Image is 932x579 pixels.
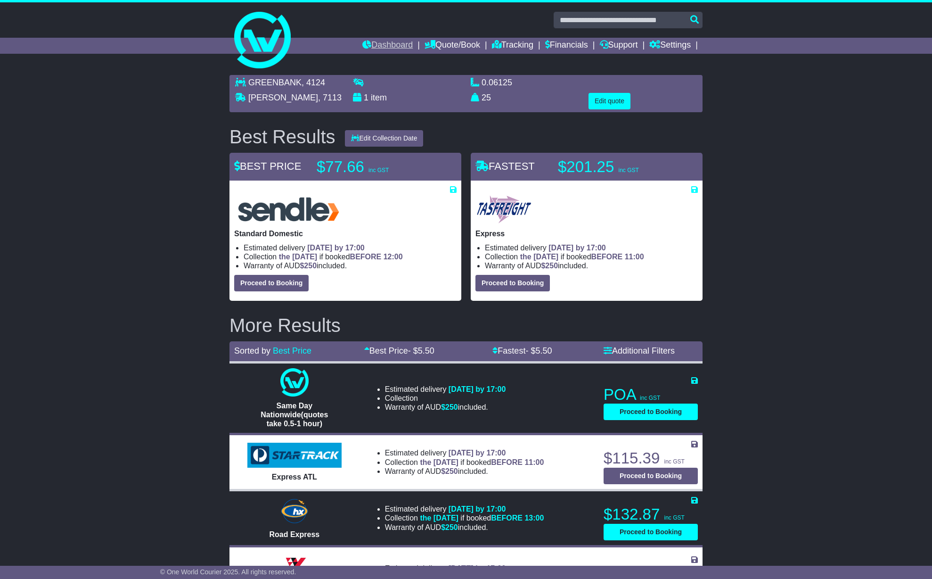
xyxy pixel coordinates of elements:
[234,194,343,224] img: Sendle: Standard Domestic
[618,167,638,174] span: inc GST
[600,38,638,54] a: Support
[649,38,691,54] a: Settings
[541,262,558,270] span: $
[368,167,389,174] span: inc GST
[441,523,458,531] span: $
[279,497,310,525] img: Hunter Express: Road Express
[420,458,544,466] span: if booked
[664,458,684,465] span: inc GST
[304,262,317,270] span: 250
[604,346,675,356] a: Additional Filters
[625,253,644,261] span: 11:00
[385,467,544,476] li: Warranty of AUD included.
[425,38,480,54] a: Quote/Book
[589,93,630,109] button: Edit quote
[664,514,684,521] span: inc GST
[449,449,506,457] span: [DATE] by 17:00
[279,253,403,261] span: if booked
[385,523,544,532] li: Warranty of AUD included.
[317,157,434,176] p: $77.66
[445,467,458,475] span: 250
[545,38,588,54] a: Financials
[248,93,318,102] span: [PERSON_NAME]
[420,458,458,466] span: the [DATE]
[491,458,523,466] span: BEFORE
[491,514,523,522] span: BEFORE
[385,505,544,513] li: Estimated delivery
[545,262,558,270] span: 250
[524,514,544,522] span: 13:00
[385,458,544,467] li: Collection
[247,443,342,468] img: StarTrack: Express ATL
[385,403,506,412] li: Warranty of AUD included.
[261,402,328,428] span: Same Day Nationwide(quotes take 0.5-1 hour)
[234,275,309,291] button: Proceed to Booking
[318,93,342,102] span: , 7113
[492,38,533,54] a: Tracking
[364,93,368,102] span: 1
[485,243,698,252] li: Estimated delivery
[441,467,458,475] span: $
[385,564,506,573] li: Estimated delivery
[384,253,403,261] span: 12:00
[604,524,698,540] button: Proceed to Booking
[604,468,698,484] button: Proceed to Booking
[280,368,309,397] img: One World Courier: Same Day Nationwide(quotes take 0.5-1 hour)
[244,243,457,252] li: Estimated delivery
[520,253,644,261] span: if booked
[371,93,387,102] span: item
[234,229,457,238] p: Standard Domestic
[485,261,698,270] li: Warranty of AUD included.
[604,449,698,468] p: $115.39
[248,78,302,87] span: GREENBANK
[420,514,544,522] span: if booked
[482,93,491,102] span: 25
[362,38,413,54] a: Dashboard
[525,346,552,356] span: - $
[524,458,544,466] span: 11:00
[350,253,382,261] span: BEFORE
[492,346,552,356] a: Fastest- $5.50
[385,513,544,522] li: Collection
[520,253,558,261] span: the [DATE]
[418,346,434,356] span: 5.50
[234,346,270,356] span: Sorted by
[307,244,365,252] span: [DATE] by 17:00
[302,78,325,87] span: , 4124
[160,568,296,576] span: © One World Courier 2025. All rights reserved.
[385,385,506,394] li: Estimated delivery
[475,160,535,172] span: FASTEST
[475,194,532,224] img: Tasfreight: Express
[269,530,319,538] span: Road Express
[385,394,506,403] li: Collection
[300,262,317,270] span: $
[279,253,317,261] span: the [DATE]
[345,130,424,147] button: Edit Collection Date
[535,346,552,356] span: 5.50
[420,514,458,522] span: the [DATE]
[604,385,698,404] p: POA
[482,78,512,87] span: 0.06125
[604,505,698,524] p: $132.87
[272,473,317,481] span: Express ATL
[558,157,676,176] p: $201.25
[475,229,698,238] p: Express
[225,126,340,147] div: Best Results
[445,523,458,531] span: 250
[244,252,457,261] li: Collection
[244,261,457,270] li: Warranty of AUD included.
[475,275,550,291] button: Proceed to Booking
[273,346,311,356] a: Best Price
[449,564,506,572] span: [DATE] by 17:00
[441,403,458,411] span: $
[548,244,606,252] span: [DATE] by 17:00
[449,385,506,393] span: [DATE] by 17:00
[640,395,660,401] span: inc GST
[364,346,434,356] a: Best Price- $5.50
[449,505,506,513] span: [DATE] by 17:00
[229,315,703,336] h2: More Results
[485,252,698,261] li: Collection
[408,346,434,356] span: - $
[385,448,544,457] li: Estimated delivery
[604,404,698,420] button: Proceed to Booking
